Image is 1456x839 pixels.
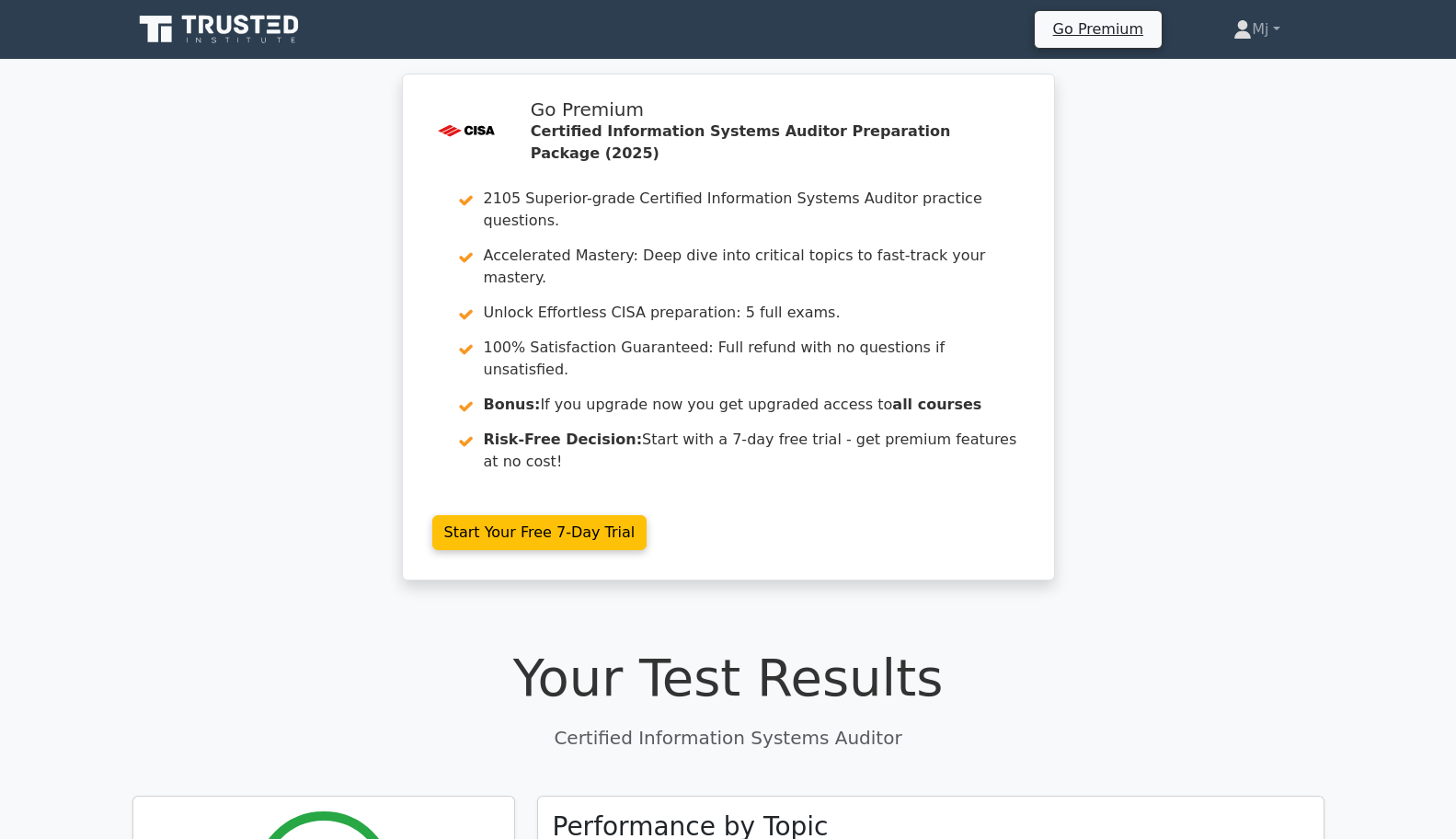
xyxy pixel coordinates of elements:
h1: Your Test Results [132,647,1324,708]
a: Mj [1189,11,1324,48]
p: Certified Information Systems Auditor [132,724,1324,752]
a: Go Premium [1042,17,1154,41]
a: Start Your Free 7-Day Trial [432,515,648,550]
